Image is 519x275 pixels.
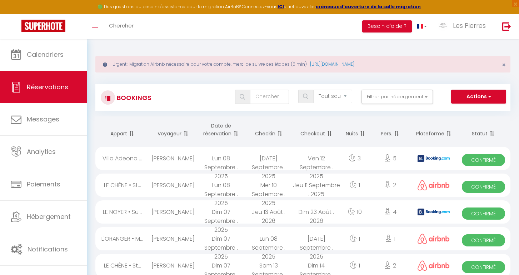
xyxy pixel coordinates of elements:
[27,82,68,91] span: Réservations
[456,116,510,143] th: Sort by status
[411,116,456,143] th: Sort by channel
[197,116,245,143] th: Sort by booking date
[451,90,506,104] button: Actions
[28,245,68,254] span: Notifications
[310,61,354,67] a: [URL][DOMAIN_NAME]
[316,4,421,10] a: créneaux d'ouverture de la salle migration
[361,90,433,104] button: Filtrer par hébergement
[109,22,134,29] span: Chercher
[502,22,511,31] img: logout
[27,50,64,59] span: Calendriers
[369,116,411,143] th: Sort by people
[149,116,197,143] th: Sort by guest
[27,212,71,221] span: Hébergement
[27,115,59,124] span: Messages
[95,116,149,143] th: Sort by rentals
[95,56,510,72] div: Urgent : Migration Airbnb nécessaire pour votre compte, merci de suivre ces étapes (5 min) -
[21,20,65,32] img: Super Booking
[115,90,151,106] h3: Bookings
[278,4,284,10] a: ICI
[340,116,369,143] th: Sort by nights
[250,90,289,104] input: Chercher
[27,147,56,156] span: Analytics
[432,14,495,39] a: ... Les Pierres
[293,116,340,143] th: Sort by checkout
[502,60,506,69] span: ×
[438,20,448,31] img: ...
[104,14,139,39] a: Chercher
[245,116,293,143] th: Sort by checkin
[27,180,60,189] span: Paiements
[453,21,486,30] span: Les Pierres
[362,20,412,32] button: Besoin d'aide ?
[502,62,506,68] button: Close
